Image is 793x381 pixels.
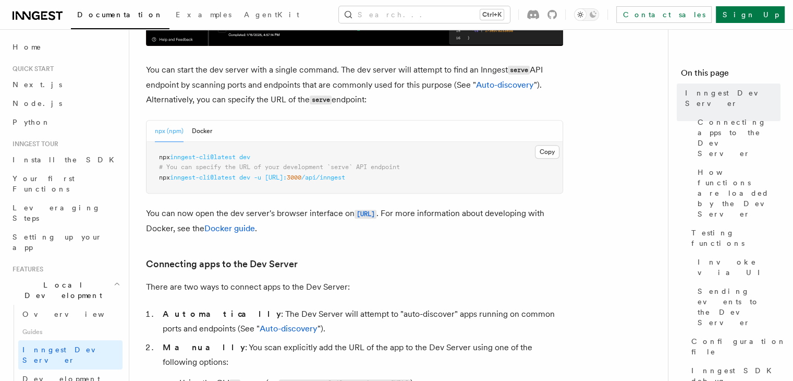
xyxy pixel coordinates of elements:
span: Next.js [13,80,62,89]
span: # You can specify the URL of your development `serve` API endpoint [159,163,400,171]
a: Documentation [71,3,169,29]
span: dev [239,174,250,181]
span: Testing functions [691,228,780,248]
span: npx [159,153,170,161]
span: inngest-cli@latest [170,174,236,181]
code: serve [508,66,530,75]
li: : The Dev Server will attempt to "auto-discover" apps running on common ports and endpoints (See ... [160,307,563,336]
a: Connecting apps to the Dev Server [146,257,298,271]
span: -u [254,174,261,181]
a: How functions are loaded by the Dev Server [693,163,780,223]
a: Auto-discovery [476,80,534,90]
strong: Automatically [163,309,281,319]
a: Overview [18,305,123,324]
a: Home [8,38,123,56]
a: Auto-discovery [260,324,318,334]
a: Sign Up [716,6,785,23]
a: Your first Functions [8,169,123,198]
a: [URL] [355,208,376,218]
span: Configuration file [691,336,786,357]
code: serve [310,96,332,104]
span: [URL]: [265,174,287,181]
a: Install the SDK [8,150,123,169]
a: Configuration file [687,332,780,361]
span: 3000 [287,174,301,181]
p: You can start the dev server with a single command. The dev server will attempt to find an Innges... [146,63,563,108]
h4: On this page [681,67,780,84]
kbd: Ctrl+K [480,9,504,20]
span: Python [13,118,51,126]
button: Toggle dark mode [574,8,599,21]
span: Inngest Dev Server [685,88,780,109]
p: There are two ways to connect apps to the Dev Server: [146,280,563,294]
span: Node.js [13,99,62,108]
span: Quick start [8,65,54,73]
a: Testing functions [687,223,780,253]
span: npx [159,174,170,181]
span: Setting up your app [13,233,102,252]
button: npx (npm) [155,121,184,142]
code: [URL] [355,210,376,219]
button: Local Development [8,276,123,305]
button: Copy [535,145,559,159]
span: Invoke via UI [698,257,780,278]
a: Examples [169,3,238,28]
a: Connecting apps to the Dev Server [693,113,780,163]
span: Install the SDK [13,156,120,164]
a: Inngest Dev Server [18,340,123,370]
span: Documentation [77,10,163,19]
a: Inngest Dev Server [681,84,780,113]
button: Search...Ctrl+K [339,6,510,23]
a: AgentKit [238,3,306,28]
span: Inngest Dev Server [22,346,112,364]
span: AgentKit [244,10,299,19]
a: Contact sales [616,6,712,23]
a: Node.js [8,94,123,113]
span: Guides [18,324,123,340]
a: Leveraging Steps [8,198,123,228]
a: Setting up your app [8,228,123,257]
a: Docker guide [204,223,255,233]
span: Local Development [8,280,114,301]
span: inngest-cli@latest [170,153,236,161]
span: Home [13,42,42,52]
span: Overview [22,310,130,318]
span: /api/inngest [301,174,345,181]
a: Next.js [8,75,123,94]
span: How functions are loaded by the Dev Server [698,167,780,219]
span: dev [239,153,250,161]
span: Examples [176,10,231,19]
a: Python [8,113,123,132]
button: Docker [192,121,212,142]
span: Your first Functions [13,174,75,193]
span: Leveraging Steps [13,204,101,222]
span: Features [8,265,43,273]
a: Sending events to the Dev Server [693,282,780,332]
a: Invoke via UI [693,253,780,282]
span: Connecting apps to the Dev Server [698,117,780,159]
span: Sending events to the Dev Server [698,286,780,328]
strong: Manually [163,342,245,352]
span: Inngest tour [8,140,58,148]
p: You can now open the dev server's browser interface on . For more information about developing wi... [146,206,563,236]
